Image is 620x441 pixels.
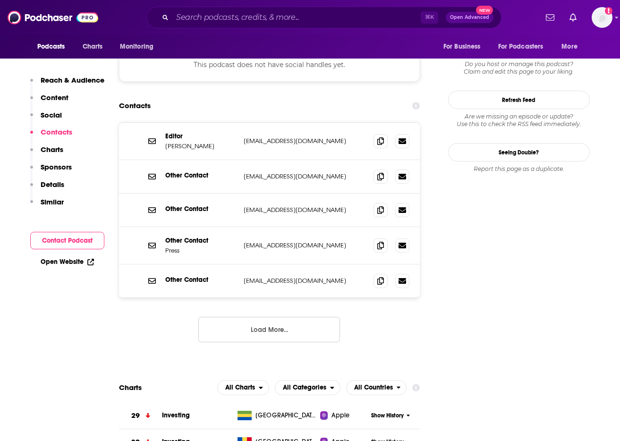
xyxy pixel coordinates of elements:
p: Details [41,180,64,189]
h2: Platforms [217,380,269,395]
span: Apple [331,411,349,420]
p: [EMAIL_ADDRESS][DOMAIN_NAME] [244,206,366,214]
p: Other Contact [165,276,236,284]
img: Podchaser - Follow, Share and Rate Podcasts [8,8,98,26]
h2: Charts [119,383,142,392]
button: Refresh Feed [448,91,590,109]
svg: Add a profile image [605,7,612,15]
button: open menu [31,38,77,56]
input: Search podcasts, credits, & more... [172,10,421,25]
button: Sponsors [30,162,72,180]
a: Investing [162,411,190,419]
div: Are we missing an episode or update? Use this to check the RSS feed immediately. [448,113,590,128]
p: [EMAIL_ADDRESS][DOMAIN_NAME] [244,241,366,249]
button: open menu [437,38,493,56]
p: Charts [41,145,63,154]
button: Charts [30,145,63,162]
a: Open Website [41,258,94,266]
span: All Categories [283,384,326,391]
span: Podcasts [37,40,65,53]
button: open menu [492,38,557,56]
p: Editor [165,132,236,140]
a: Show notifications dropdown [542,9,558,25]
p: Press [165,246,236,254]
img: User Profile [592,7,612,28]
p: Other Contact [165,171,236,179]
p: Contacts [41,127,72,136]
span: More [561,40,578,53]
span: For Business [443,40,481,53]
span: Gabon [255,411,317,420]
div: This podcast does not have social handles yet. [119,48,420,82]
a: Seeing Double? [448,143,590,161]
a: Apple [320,411,368,420]
div: Claim and edit this page to your liking. [448,60,590,76]
button: Load More... [198,317,340,342]
button: Contacts [30,127,72,145]
span: Show History [371,412,404,420]
p: [EMAIL_ADDRESS][DOMAIN_NAME] [244,277,366,285]
span: New [476,6,493,15]
h2: Categories [275,380,340,395]
a: Charts [76,38,109,56]
p: [EMAIL_ADDRESS][DOMAIN_NAME] [244,137,366,145]
div: Report this page as a duplicate. [448,165,590,173]
button: open menu [346,380,407,395]
p: Sponsors [41,162,72,171]
button: Content [30,93,68,110]
span: Open Advanced [450,15,489,20]
p: Other Contact [165,237,236,245]
button: Social [30,110,62,128]
p: Content [41,93,68,102]
div: Search podcasts, credits, & more... [146,7,501,28]
span: For Podcasters [498,40,544,53]
button: Show History [368,412,413,420]
h3: 29 [131,410,140,421]
span: All Charts [225,384,255,391]
button: Details [30,180,64,197]
button: open menu [275,380,340,395]
a: Show notifications dropdown [566,9,580,25]
p: Similar [41,197,64,206]
p: Other Contact [165,205,236,213]
button: Open AdvancedNew [446,12,493,23]
span: Do you host or manage this podcast? [448,60,590,68]
button: Contact Podcast [30,232,104,249]
span: Charts [83,40,103,53]
a: 29 [119,403,162,429]
span: Logged in as tinajoell1 [592,7,612,28]
button: Show profile menu [592,7,612,28]
p: Social [41,110,62,119]
button: Reach & Audience [30,76,104,93]
span: All Countries [354,384,393,391]
button: open menu [113,38,166,56]
button: Similar [30,197,64,215]
span: ⌘ K [421,11,438,24]
a: [GEOGRAPHIC_DATA] [234,411,320,420]
p: Reach & Audience [41,76,104,85]
h2: Countries [346,380,407,395]
button: open menu [217,380,269,395]
button: open menu [555,38,589,56]
p: [PERSON_NAME] [165,142,236,150]
p: [EMAIL_ADDRESS][DOMAIN_NAME] [244,172,366,180]
h2: Contacts [119,97,151,115]
span: Monitoring [120,40,153,53]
